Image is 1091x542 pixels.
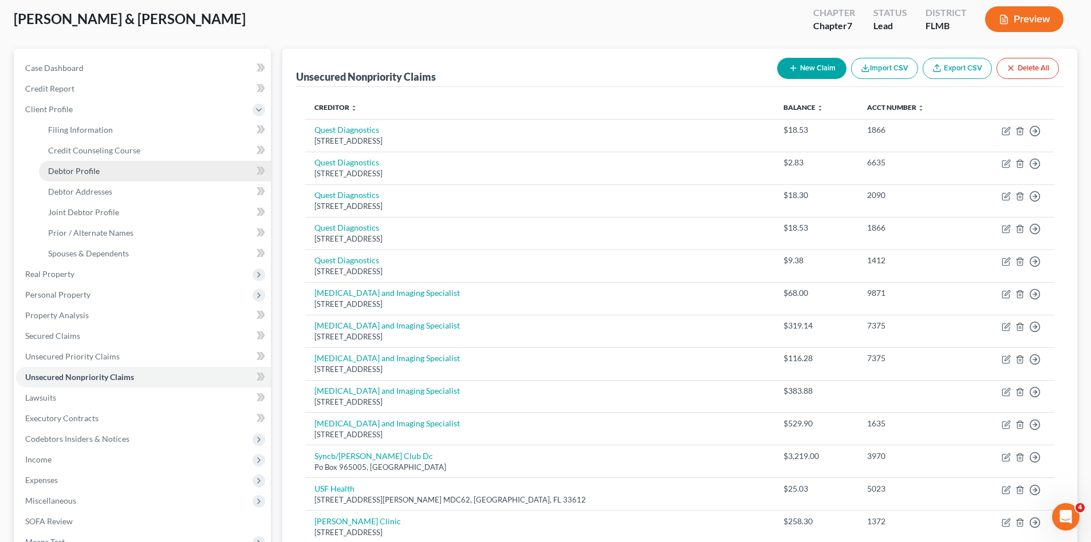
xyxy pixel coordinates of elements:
span: Personal Property [25,290,90,299]
a: Quest Diagnostics [314,255,379,265]
div: Po Box 965005, [GEOGRAPHIC_DATA] [314,462,765,473]
a: Quest Diagnostics [314,223,379,232]
a: Debtor Addresses [39,181,271,202]
button: Import CSV [851,58,918,79]
div: $319.14 [783,320,849,331]
div: $18.53 [783,124,849,136]
div: [STREET_ADDRESS] [314,429,765,440]
a: Unsecured Nonpriority Claims [16,367,271,387]
a: Spouses & Dependents [39,243,271,264]
span: Income [25,454,52,464]
a: Export CSV [923,58,992,79]
span: 7 [847,20,852,31]
a: [MEDICAL_DATA] and Imaging Specialist [314,418,460,428]
span: Unsecured Priority Claims [25,351,120,361]
div: $25.03 [783,483,849,494]
div: $529.90 [783,418,849,429]
a: Creditor unfold_more [314,103,357,112]
div: $116.28 [783,353,849,364]
div: [STREET_ADDRESS] [314,266,765,277]
a: Joint Debtor Profile [39,202,271,223]
span: Real Property [25,269,74,279]
div: 1372 [867,516,957,527]
a: SOFA Review [16,511,271,532]
div: 3970 [867,450,957,462]
div: $383.88 [783,385,849,397]
div: 1635 [867,418,957,429]
div: [STREET_ADDRESS] [314,331,765,342]
div: District [925,6,967,19]
div: Chapter [813,6,855,19]
div: $258.30 [783,516,849,527]
div: $9.38 [783,255,849,266]
div: [STREET_ADDRESS] [314,299,765,310]
span: Case Dashboard [25,63,84,73]
div: $3,219.00 [783,450,849,462]
div: Chapter [813,19,855,33]
a: Filing Information [39,120,271,140]
a: Unsecured Priority Claims [16,346,271,367]
a: Credit Report [16,78,271,99]
a: Quest Diagnostics [314,157,379,167]
span: Spouses & Dependents [48,248,129,258]
span: 4 [1076,503,1085,512]
a: Secured Claims [16,326,271,346]
a: Quest Diagnostics [314,190,379,200]
a: Executory Contracts [16,408,271,429]
i: unfold_more [350,105,357,112]
span: Debtor Profile [48,166,100,176]
span: Joint Debtor Profile [48,207,119,217]
div: Unsecured Nonpriority Claims [296,70,436,84]
div: 1866 [867,124,957,136]
span: Expenses [25,475,58,485]
span: Debtor Addresses [48,187,112,196]
span: Credit Report [25,84,74,93]
div: [STREET_ADDRESS] [314,136,765,147]
div: [STREET_ADDRESS] [314,168,765,179]
div: FLMB [925,19,967,33]
span: [PERSON_NAME] & [PERSON_NAME] [14,10,246,27]
a: Balance unfold_more [783,103,824,112]
a: Debtor Profile [39,161,271,181]
div: [STREET_ADDRESS] [314,364,765,375]
span: Filing Information [48,125,113,134]
a: [PERSON_NAME] Clinic [314,516,401,526]
a: Acct Number unfold_more [867,103,924,112]
i: unfold_more [817,105,824,112]
a: [MEDICAL_DATA] and Imaging Specialist [314,288,460,298]
span: SOFA Review [25,516,73,526]
div: 2090 [867,189,957,201]
span: Credit Counseling Course [48,145,140,155]
a: Lawsuits [16,387,271,408]
button: Delete All [997,58,1059,79]
a: Case Dashboard [16,58,271,78]
div: 1412 [867,255,957,266]
div: 5023 [867,483,957,494]
a: Quest Diagnostics [314,125,379,134]
div: [STREET_ADDRESS] [314,527,765,538]
a: Credit Counseling Course [39,140,271,161]
span: Executory Contracts [25,413,99,423]
div: [STREET_ADDRESS] [314,397,765,408]
div: Lead [873,19,907,33]
div: 1866 [867,222,957,234]
span: Secured Claims [25,331,80,341]
div: Status [873,6,907,19]
button: New Claim [777,58,846,79]
div: 7375 [867,353,957,364]
span: Miscellaneous [25,496,76,505]
span: Unsecured Nonpriority Claims [25,372,134,382]
div: $68.00 [783,287,849,299]
div: [STREET_ADDRESS] [314,234,765,244]
div: $2.83 [783,157,849,168]
div: $18.30 [783,189,849,201]
iframe: Intercom live chat [1052,503,1080,531]
a: Prior / Alternate Names [39,223,271,243]
a: USF Health [314,484,355,493]
span: Property Analysis [25,310,89,320]
a: [MEDICAL_DATA] and Imaging Specialist [314,353,460,363]
i: unfold_more [917,105,924,112]
div: [STREET_ADDRESS] [314,201,765,212]
div: 6635 [867,157,957,168]
span: Client Profile [25,104,73,114]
